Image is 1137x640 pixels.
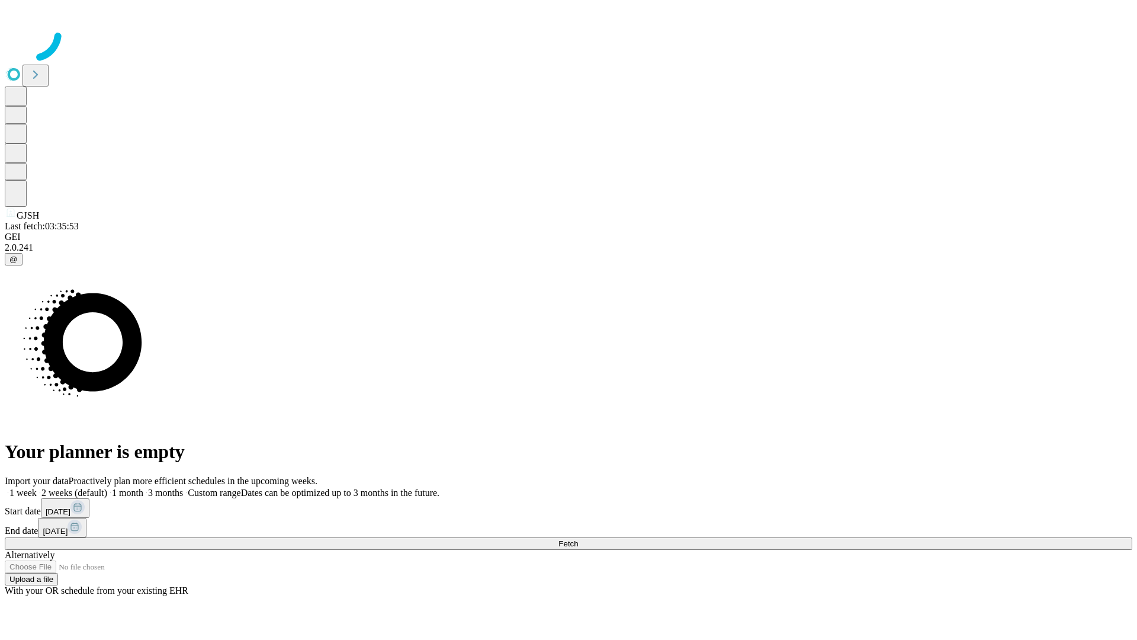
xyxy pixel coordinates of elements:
[43,527,68,536] span: [DATE]
[5,550,54,560] span: Alternatively
[5,242,1132,253] div: 2.0.241
[17,210,39,220] span: GJSH
[558,539,578,548] span: Fetch
[41,488,107,498] span: 2 weeks (default)
[5,518,1132,537] div: End date
[69,476,317,486] span: Proactively plan more efficient schedules in the upcoming weeks.
[5,253,23,265] button: @
[5,221,79,231] span: Last fetch: 03:35:53
[148,488,183,498] span: 3 months
[41,498,89,518] button: [DATE]
[5,537,1132,550] button: Fetch
[112,488,143,498] span: 1 month
[9,488,37,498] span: 1 week
[241,488,439,498] span: Dates can be optimized up to 3 months in the future.
[5,441,1132,463] h1: Your planner is empty
[5,573,58,585] button: Upload a file
[46,507,70,516] span: [DATE]
[188,488,240,498] span: Custom range
[9,255,18,264] span: @
[38,518,86,537] button: [DATE]
[5,585,188,596] span: With your OR schedule from your existing EHR
[5,498,1132,518] div: Start date
[5,476,69,486] span: Import your data
[5,232,1132,242] div: GEI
